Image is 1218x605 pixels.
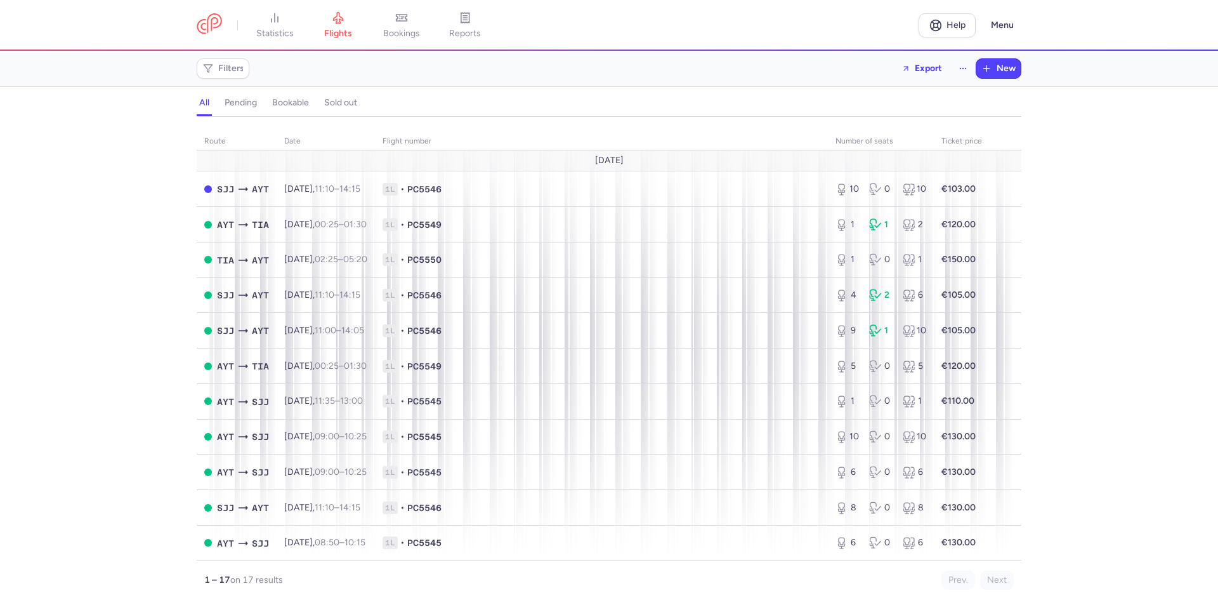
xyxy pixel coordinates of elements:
[243,11,306,39] a: statistics
[339,183,360,194] time: 14:15
[284,361,367,371] span: [DATE],
[383,466,398,479] span: 1L
[315,537,339,548] time: 08:50
[284,183,360,194] span: [DATE],
[277,132,375,151] th: date
[217,501,234,515] span: SJJ
[400,183,405,196] span: •
[284,396,363,406] span: [DATE],
[407,324,442,337] span: PC5546
[252,465,269,479] span: SJJ
[869,430,893,443] div: 0
[315,502,360,513] span: –
[383,183,398,196] span: 1L
[315,325,364,336] span: –
[339,289,360,300] time: 14:15
[284,467,367,477] span: [DATE],
[835,253,859,266] div: 1
[284,219,367,230] span: [DATE],
[980,571,1014,590] button: Next
[344,219,367,230] time: 01:30
[217,536,234,550] span: AYT
[217,218,234,232] span: AYT
[252,218,269,232] span: TIA
[869,253,893,266] div: 0
[315,289,334,300] time: 11:10
[941,325,976,336] strong: €105.00
[217,324,234,338] span: SJJ
[400,536,405,549] span: •
[941,289,976,300] strong: €105.00
[869,218,893,231] div: 1
[344,537,365,548] time: 10:15
[400,218,405,231] span: •
[407,253,442,266] span: PC5550
[218,63,244,74] span: Filters
[407,289,442,302] span: PC5546
[400,502,405,514] span: •
[383,360,398,373] span: 1L
[941,254,976,265] strong: €150.00
[407,536,442,549] span: PC5545
[400,289,405,302] span: •
[284,502,360,513] span: [DATE],
[941,537,976,548] strong: €130.00
[306,11,370,39] a: flights
[230,575,283,585] span: on 17 results
[383,395,398,408] span: 1L
[903,466,926,479] div: 6
[315,325,336,336] time: 11:00
[941,502,976,513] strong: €130.00
[835,360,859,373] div: 5
[383,28,420,39] span: bookings
[315,219,367,230] span: –
[284,254,367,265] span: [DATE],
[903,253,926,266] div: 1
[383,289,398,302] span: 1L
[869,183,893,196] div: 0
[315,183,334,194] time: 11:10
[315,467,367,477] span: –
[343,254,367,265] time: 05:20
[869,289,893,302] div: 2
[315,219,339,230] time: 00:25
[339,502,360,513] time: 14:15
[252,536,269,550] span: SJJ
[197,132,277,151] th: route
[315,467,339,477] time: 09:00
[595,156,624,166] span: [DATE]
[869,360,893,373] div: 0
[344,467,367,477] time: 10:25
[197,13,222,37] a: CitizenPlane red outlined logo
[315,254,338,265] time: 02:25
[903,218,926,231] div: 2
[315,431,367,442] span: –
[383,502,398,514] span: 1L
[869,466,893,479] div: 0
[315,361,339,371] time: 00:25
[903,289,926,302] div: 6
[375,132,828,151] th: Flight number
[400,395,405,408] span: •
[835,430,859,443] div: 10
[315,183,360,194] span: –
[828,132,934,151] th: number of seats
[835,324,859,337] div: 9
[252,182,269,196] span: AYT
[400,253,405,266] span: •
[997,63,1016,74] span: New
[941,467,976,477] strong: €130.00
[344,431,367,442] time: 10:25
[919,13,976,37] a: Help
[835,466,859,479] div: 6
[869,502,893,514] div: 0
[284,537,365,548] span: [DATE],
[433,11,497,39] a: reports
[407,183,442,196] span: PC5546
[903,536,926,549] div: 6
[252,288,269,302] span: AYT
[835,218,859,231] div: 1
[199,97,209,109] h4: all
[217,465,234,479] span: AYT
[315,502,334,513] time: 11:10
